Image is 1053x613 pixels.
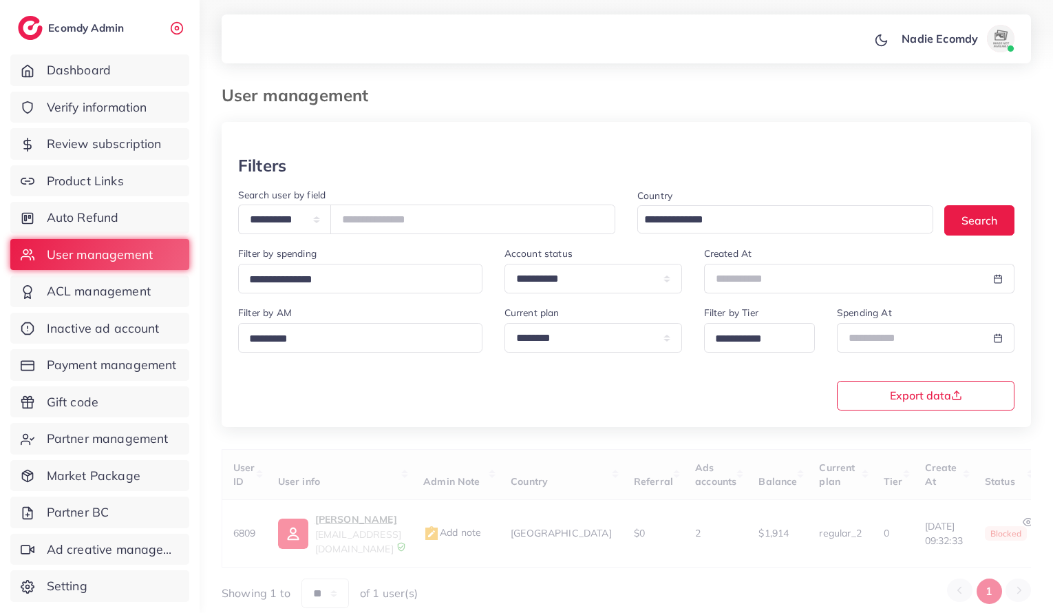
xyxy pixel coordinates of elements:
img: avatar [987,25,1014,52]
a: Gift code [10,386,189,418]
label: Country [637,189,672,202]
h2: Ecomdy Admin [48,21,127,34]
a: Dashboard [10,54,189,86]
span: Export data [890,390,962,401]
a: Partner management [10,423,189,455]
span: Payment management [47,356,177,374]
span: Market Package [47,467,140,485]
a: logoEcomdy Admin [18,16,127,40]
a: Partner BC [10,497,189,528]
a: Product Links [10,165,189,197]
button: Export data [837,381,1014,411]
a: Payment management [10,349,189,381]
label: Spending At [837,306,892,320]
span: ACL management [47,282,151,300]
label: Account status [504,247,573,260]
span: Gift code [47,393,98,411]
a: Inactive ad account [10,313,189,344]
div: Search for option [704,323,815,353]
h3: Filters [238,156,286,176]
label: Search user by field [238,188,326,202]
span: Dashboard [47,61,111,79]
span: Ad creative management [47,541,179,559]
h3: User management [222,85,379,105]
a: Setting [10,570,189,602]
p: Nadie Ecomdy [902,30,978,47]
span: Setting [47,577,87,595]
span: User management [47,246,153,264]
span: Inactive ad account [47,320,160,337]
input: Search for option [244,329,465,350]
a: Market Package [10,460,189,492]
a: Ad creative management [10,534,189,565]
div: Search for option [238,323,482,353]
a: Nadie Ecomdyavatar [894,25,1020,52]
span: Partner management [47,430,169,448]
a: User management [10,239,189,271]
span: Product Links [47,172,124,190]
span: Auto Refund [47,209,119,227]
label: Current plan [504,306,560,320]
label: Filter by spending [238,247,317,260]
img: logo [18,16,43,40]
label: Filter by Tier [704,306,758,320]
span: Partner BC [47,503,109,521]
a: Verify information [10,92,189,123]
label: Created At [704,247,752,260]
button: Search [944,205,1014,235]
input: Search for option [244,269,465,291]
div: Search for option [238,264,482,293]
a: Review subscription [10,128,189,160]
input: Search for option [639,209,915,231]
a: Auto Refund [10,202,189,233]
label: Filter by AM [238,306,292,320]
span: Review subscription [47,135,162,153]
input: Search for option [710,329,797,350]
a: ACL management [10,276,189,307]
span: Verify information [47,98,147,116]
div: Search for option [637,205,933,233]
